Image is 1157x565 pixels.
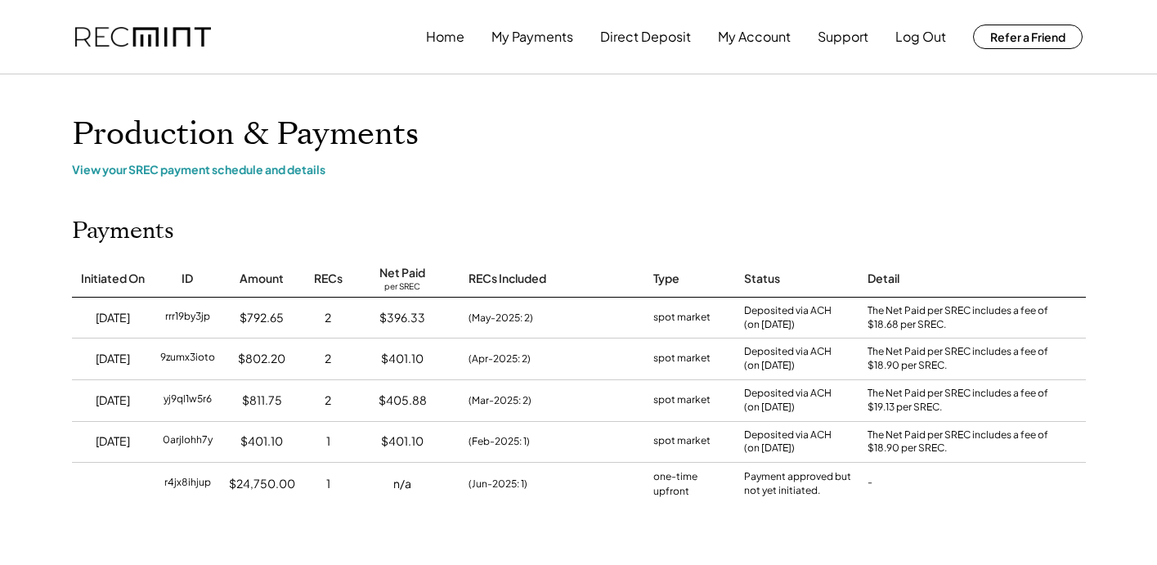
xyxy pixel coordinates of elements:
[653,351,711,367] div: spot market
[895,20,946,53] button: Log Out
[469,271,546,287] div: RECs Included
[469,434,530,449] div: (Feb-2025: 1)
[182,271,193,287] div: ID
[314,271,343,287] div: RECs
[469,352,531,366] div: (Apr-2025: 2)
[744,470,851,498] div: Payment approved but not yet initiated.
[469,311,533,325] div: (May-2025: 2)
[426,20,464,53] button: Home
[491,20,573,53] button: My Payments
[229,476,295,492] div: $24,750.00
[325,392,331,409] div: 2
[744,345,832,373] div: Deposited via ACH (on [DATE])
[326,476,330,492] div: 1
[242,392,282,409] div: $811.75
[381,433,424,450] div: $401.10
[325,310,331,326] div: 2
[165,310,210,326] div: rrr19by3jp
[72,162,1086,177] div: View your SREC payment schedule and details
[96,433,130,450] div: [DATE]
[868,387,1056,415] div: The Net Paid per SREC includes a fee of $19.13 per SREC.
[818,20,868,53] button: Support
[160,351,215,367] div: 9zumx3ioto
[868,304,1056,332] div: The Net Paid per SREC includes a fee of $18.68 per SREC.
[379,392,427,409] div: $405.88
[868,271,899,287] div: Detail
[744,304,832,332] div: Deposited via ACH (on [DATE])
[163,433,213,450] div: 0arjlohh7y
[96,310,130,326] div: [DATE]
[744,428,832,456] div: Deposited via ACH (on [DATE])
[72,217,174,245] h2: Payments
[384,281,420,294] div: per SREC
[718,20,791,53] button: My Account
[164,392,212,409] div: yj9ql1w5r6
[75,27,211,47] img: recmint-logotype%403x.png
[326,433,330,450] div: 1
[325,351,331,367] div: 2
[238,351,285,367] div: $802.20
[240,433,283,450] div: $401.10
[379,265,425,281] div: Net Paid
[164,476,211,492] div: r4jx8ihjup
[393,476,411,492] div: n/a
[96,351,130,367] div: [DATE]
[653,271,679,287] div: Type
[744,271,780,287] div: Status
[653,392,711,409] div: spot market
[744,387,832,415] div: Deposited via ACH (on [DATE])
[868,428,1056,456] div: The Net Paid per SREC includes a fee of $18.90 per SREC.
[653,433,711,450] div: spot market
[868,345,1056,373] div: The Net Paid per SREC includes a fee of $18.90 per SREC.
[96,392,130,409] div: [DATE]
[240,310,284,326] div: $792.65
[600,20,691,53] button: Direct Deposit
[653,469,728,499] div: one-time upfront
[868,476,872,492] div: -
[81,271,145,287] div: Initiated On
[381,351,424,367] div: $401.10
[469,393,531,408] div: (Mar-2025: 2)
[240,271,284,287] div: Amount
[72,115,1086,154] h1: Production & Payments
[973,25,1083,49] button: Refer a Friend
[653,310,711,326] div: spot market
[379,310,425,326] div: $396.33
[469,477,527,491] div: (Jun-2025: 1)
